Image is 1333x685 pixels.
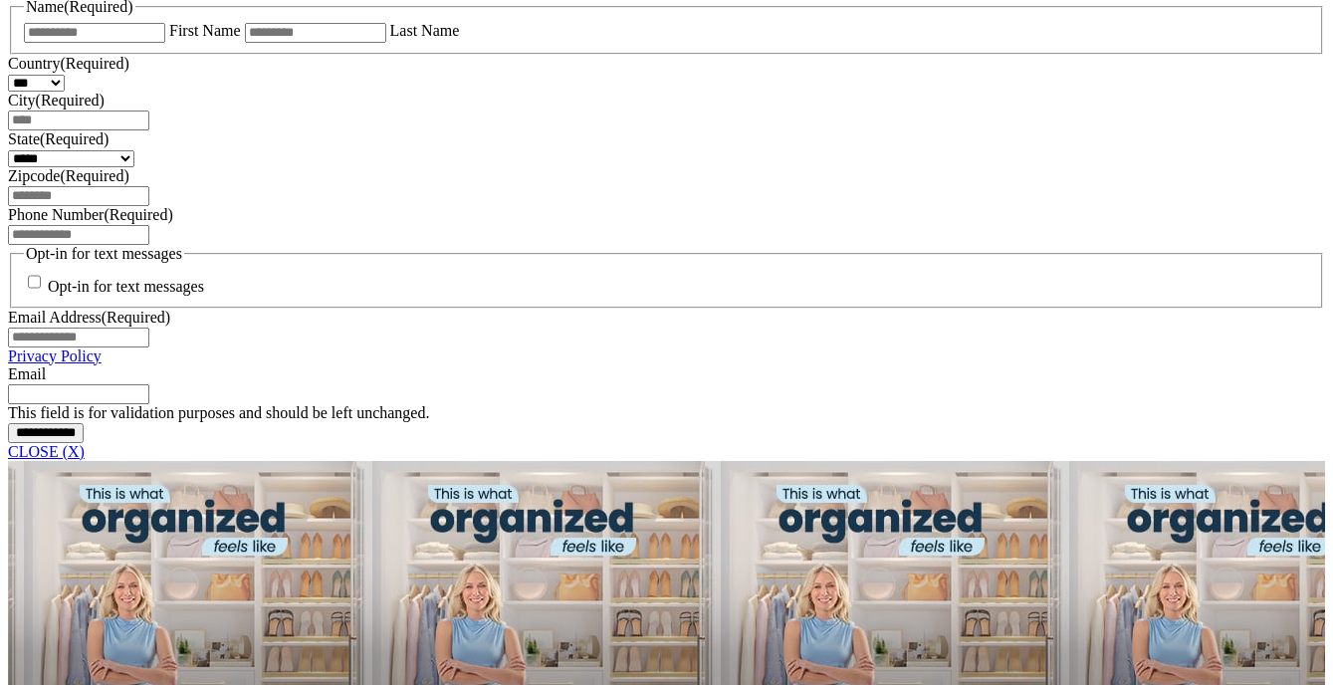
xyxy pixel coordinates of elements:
[40,130,109,147] span: (Required)
[104,206,172,223] span: (Required)
[8,55,129,72] label: Country
[102,309,170,326] span: (Required)
[8,404,1325,422] div: This field is for validation purposes and should be left unchanged.
[8,130,109,147] label: State
[60,55,128,72] span: (Required)
[8,365,46,382] label: Email
[24,245,184,263] legend: Opt-in for text messages
[8,443,85,460] a: CLOSE (X)
[60,167,128,184] span: (Required)
[48,279,204,296] label: Opt-in for text messages
[390,22,460,39] label: Last Name
[8,347,102,364] a: Privacy Policy
[8,167,129,184] label: Zipcode
[8,309,170,326] label: Email Address
[36,92,105,109] span: (Required)
[8,92,105,109] label: City
[169,22,241,39] label: First Name
[8,206,173,223] label: Phone Number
